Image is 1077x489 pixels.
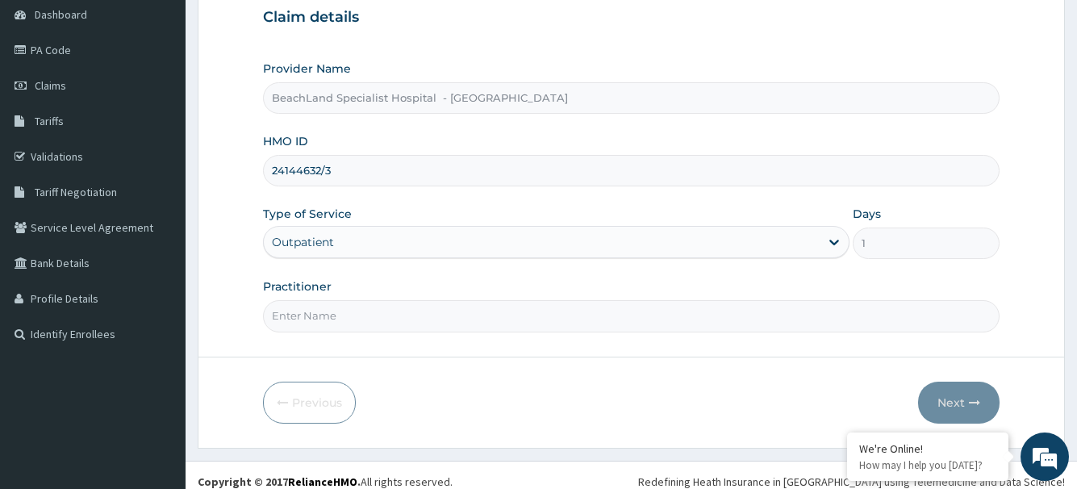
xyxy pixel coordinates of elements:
[35,185,117,199] span: Tariff Negotiation
[918,382,1000,424] button: Next
[263,133,308,149] label: HMO ID
[35,78,66,93] span: Claims
[859,458,996,472] p: How may I help you today?
[8,321,307,378] textarea: Type your message and hit 'Enter'
[263,382,356,424] button: Previous
[35,114,64,128] span: Tariffs
[94,144,223,307] span: We're online!
[35,7,87,22] span: Dashboard
[263,206,352,222] label: Type of Service
[853,206,881,222] label: Days
[198,474,361,489] strong: Copyright © 2017 .
[265,8,303,47] div: Minimize live chat window
[263,278,332,295] label: Practitioner
[272,234,334,250] div: Outpatient
[263,155,999,186] input: Enter HMO ID
[263,9,999,27] h3: Claim details
[859,441,996,456] div: We're Online!
[84,90,271,111] div: Chat with us now
[263,61,351,77] label: Provider Name
[288,474,357,489] a: RelianceHMO
[30,81,65,121] img: d_794563401_company_1708531726252_794563401
[263,300,999,332] input: Enter Name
